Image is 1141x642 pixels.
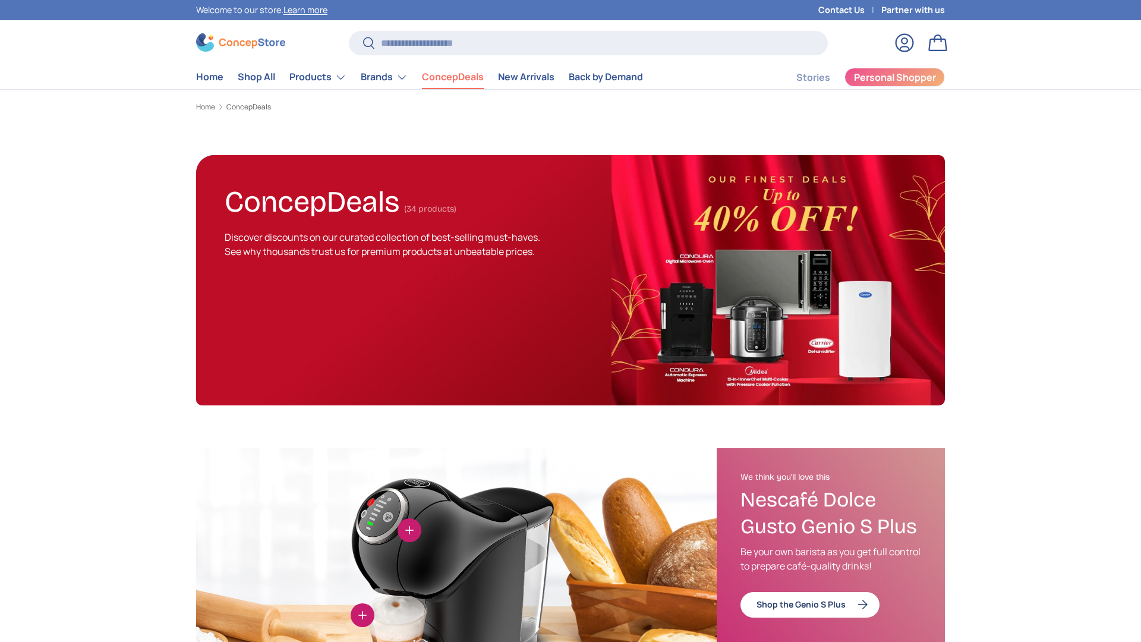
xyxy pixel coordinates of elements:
nav: Primary [196,65,643,89]
a: Stories [796,66,830,89]
a: Products [289,65,346,89]
span: (34 products) [404,204,456,214]
img: ConcepDeals [612,155,945,405]
a: New Arrivals [498,65,554,89]
h1: ConcepDeals [225,180,399,219]
span: Personal Shopper [854,73,936,82]
a: Shop the Genio S Plus [740,592,880,618]
a: Partner with us [881,4,945,17]
img: ConcepStore [196,33,285,52]
p: Welcome to our store. [196,4,327,17]
nav: Breadcrumbs [196,102,945,112]
a: Contact Us [818,4,881,17]
a: Home [196,65,223,89]
a: Personal Shopper [844,68,945,87]
p: Be your own barista as you get full control to prepare café-quality drinks! [740,545,921,573]
a: Back by Demand [569,65,643,89]
summary: Products [282,65,354,89]
a: ConcepDeals [226,103,271,111]
summary: Brands [354,65,415,89]
a: ConcepDeals [422,65,484,89]
a: Home [196,103,215,111]
nav: Secondary [768,65,945,89]
h2: We think you'll love this [740,472,921,483]
a: Shop All [238,65,275,89]
h3: Nescafé Dolce Gusto Genio S Plus [740,487,921,540]
a: Learn more [283,4,327,15]
span: Discover discounts on our curated collection of best-selling must-haves. See why thousands trust ... [225,231,540,258]
a: Brands [361,65,408,89]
